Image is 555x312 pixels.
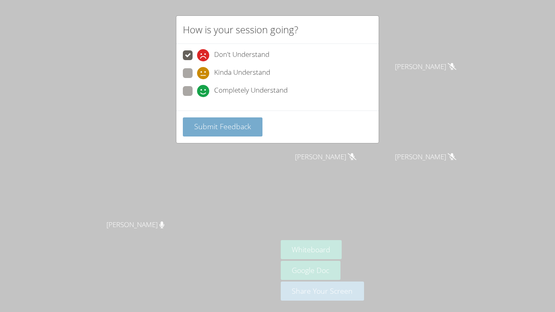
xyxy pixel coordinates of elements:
[214,49,269,61] span: Don't Understand
[194,121,251,131] span: Submit Feedback
[183,22,298,37] h2: How is your session going?
[183,117,262,136] button: Submit Feedback
[214,67,270,79] span: Kinda Understand
[214,85,288,97] span: Completely Understand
